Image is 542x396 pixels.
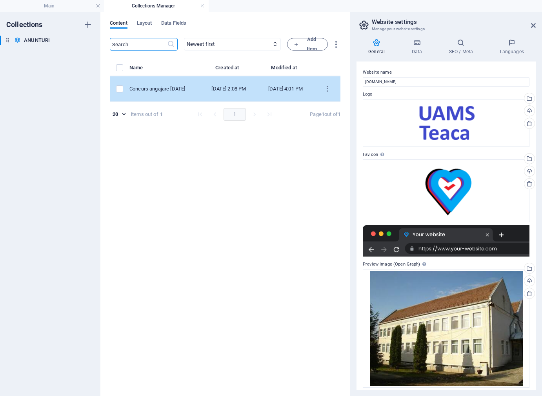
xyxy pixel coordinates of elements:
[224,108,246,121] button: page 1
[24,36,50,45] h6: ANUNTURI
[161,18,186,29] span: Data Fields
[437,39,488,55] h4: SEO / Meta
[160,111,163,118] strong: 1
[200,63,257,76] th: Created at
[6,20,43,29] h6: Collections
[400,39,437,55] h4: Data
[129,85,194,92] div: Concurs angajare martie 2025
[264,85,308,92] div: [DATE] 4:01 PM
[363,99,529,147] div: Logo256_192.png
[193,108,277,121] nav: pagination navigation
[110,63,340,102] table: items list
[372,25,520,33] h3: Manage your website settings
[137,18,152,29] span: Layout
[287,38,328,51] button: Add Item
[104,2,209,10] h4: Collections Manager
[372,18,536,25] h2: Website settings
[363,260,529,269] label: Preview Image (Open Graph)
[83,20,93,29] i: Create new collection
[257,63,314,76] th: Modified at
[110,111,128,118] div: 20
[110,38,167,51] input: Search
[363,90,529,99] label: Logo
[310,111,340,118] div: Page out of
[131,111,158,118] div: items out of
[356,39,400,55] h4: General
[338,111,340,117] strong: 1
[294,35,321,54] span: Add Item
[363,150,529,159] label: Favicon
[363,68,529,77] label: Website name
[110,18,127,29] span: Content
[488,39,536,55] h4: Languages
[363,77,529,87] input: Name...
[363,159,529,222] div: Untitled.png
[363,269,529,388] div: 996027_1436019779958492_365671974_n.jpg
[322,111,324,117] strong: 1
[207,85,251,92] div: [DATE] 2:08 PM
[129,63,200,76] th: Name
